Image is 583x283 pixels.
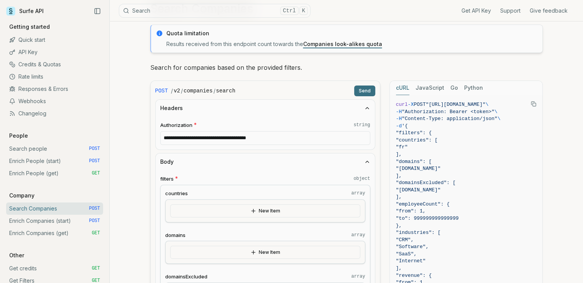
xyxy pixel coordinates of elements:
[6,58,103,71] a: Credits & Quotas
[396,173,402,179] span: ],
[6,5,44,17] a: Surfe API
[402,109,494,115] span: "Authorization: Bearer <token>"
[408,102,414,107] span: -X
[396,216,459,221] span: "to": 999999999999999
[165,190,188,197] span: countries
[498,116,501,122] span: \
[396,81,409,95] button: cURL
[396,166,441,171] span: "[DOMAIN_NAME]"
[6,23,53,31] p: Getting started
[6,252,27,259] p: Other
[6,192,38,199] p: Company
[6,215,103,227] a: Enrich Companies (start) POST
[181,87,183,95] span: /
[396,137,438,143] span: "countries": [
[426,102,486,107] span: "[URL][DOMAIN_NAME]"
[89,218,100,224] span: POST
[166,40,538,48] p: Results received from this endpoint count towards the
[396,244,429,250] span: "Software",
[213,87,215,95] span: /
[450,81,458,95] button: Go
[216,87,235,95] code: search
[6,83,103,95] a: Responses & Errors
[6,46,103,58] a: API Key
[396,123,402,129] span: -d
[396,251,417,257] span: "SaaS",
[353,122,370,128] code: string
[165,232,186,239] span: domains
[351,273,365,280] code: array
[396,109,402,115] span: -H
[150,62,543,73] p: Search for companies based on the provided filters.
[6,132,31,140] p: People
[396,265,402,271] span: ],
[6,34,103,46] a: Quick start
[415,81,444,95] button: JavaScript
[396,273,432,278] span: "revenue": {
[396,102,408,107] span: curl
[351,190,365,196] code: array
[396,187,441,193] span: "[DOMAIN_NAME]"
[396,116,402,122] span: -H
[414,102,425,107] span: POST
[160,122,192,129] span: Authorization
[528,98,539,110] button: Copy Text
[396,230,441,235] span: "industries": [
[303,41,382,47] a: Companies look-alikes quota
[530,7,568,15] a: Give feedback
[402,123,408,129] span: '{
[174,87,180,95] code: v2
[155,87,168,95] span: POST
[486,102,489,107] span: \
[156,100,375,117] button: Headers
[299,7,308,15] kbd: K
[170,246,360,259] button: New Item
[119,4,310,18] button: SearchCtrlK
[351,232,365,238] code: array
[500,7,521,15] a: Support
[92,230,100,236] span: GET
[280,7,299,15] kbd: Ctrl
[6,95,103,107] a: Webhooks
[354,86,375,96] button: Send
[396,159,432,165] span: "domains": [
[494,109,498,115] span: \
[160,175,174,183] span: filters
[165,273,207,280] span: domainsExcluded
[6,262,103,275] a: Get credits GET
[6,202,103,215] a: Search Companies POST
[171,87,173,95] span: /
[92,170,100,176] span: GET
[402,116,498,122] span: "Content-Type: application/json"
[353,176,370,182] code: object
[396,130,432,136] span: "filters": {
[461,7,491,15] a: Get API Key
[184,87,213,95] code: companies
[89,206,100,212] span: POST
[6,167,103,179] a: Enrich People (get) GET
[170,204,360,217] button: New Item
[396,180,456,186] span: "domainsExcluded": [
[396,237,414,243] span: "CRM",
[89,146,100,152] span: POST
[396,258,426,264] span: "Internet"
[89,158,100,164] span: POST
[6,155,103,167] a: Enrich People (start) POST
[6,227,103,239] a: Enrich Companies (get) GET
[396,144,408,150] span: "fr"
[92,265,100,271] span: GET
[396,208,426,214] span: "from": 1,
[92,5,103,17] button: Collapse Sidebar
[396,201,450,207] span: "employeeCount": {
[396,223,402,229] span: },
[166,30,538,37] p: Quota limitation
[6,143,103,155] a: Search people POST
[6,107,103,120] a: Changelog
[464,81,483,95] button: Python
[156,153,375,170] button: Body
[6,71,103,83] a: Rate limits
[396,194,402,200] span: ],
[396,151,402,157] span: ],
